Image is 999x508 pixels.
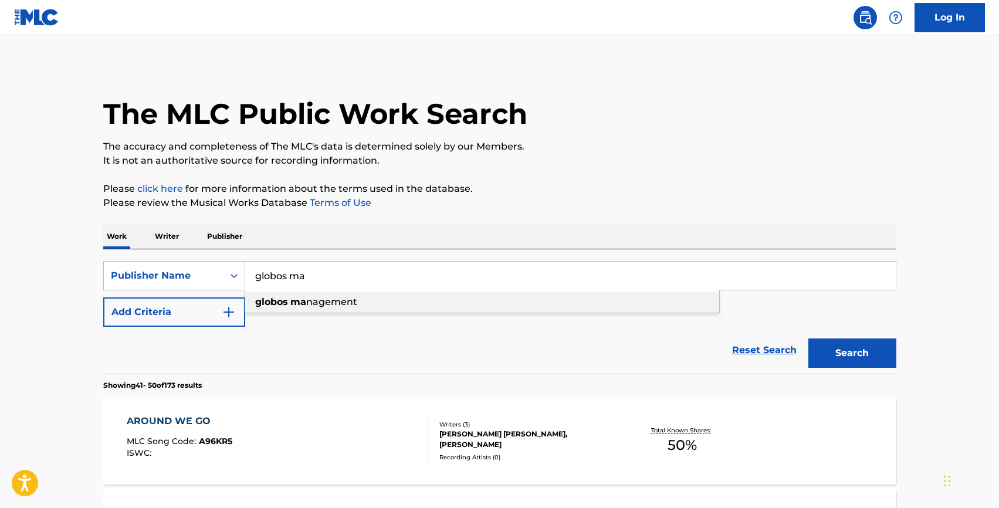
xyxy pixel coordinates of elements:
[940,452,999,508] iframe: Chat Widget
[915,3,985,32] a: Log In
[127,414,232,428] div: AROUND WE GO
[14,9,59,26] img: MLC Logo
[307,197,371,208] a: Terms of Use
[137,183,183,194] a: click here
[884,6,907,29] div: Help
[111,269,216,283] div: Publisher Name
[103,224,130,249] p: Work
[889,11,903,25] img: help
[668,435,697,456] span: 50 %
[199,436,232,446] span: A96KR5
[103,140,896,154] p: The accuracy and completeness of The MLC's data is determined solely by our Members.
[103,261,896,374] form: Search Form
[222,305,236,319] img: 9d2ae6d4665cec9f34b9.svg
[103,297,245,327] button: Add Criteria
[103,380,202,391] p: Showing 41 - 50 of 173 results
[439,429,617,450] div: [PERSON_NAME] [PERSON_NAME], [PERSON_NAME]
[127,436,199,446] span: MLC Song Code :
[255,296,288,307] strong: globos
[944,463,951,499] div: Trascina
[808,338,896,368] button: Search
[726,337,802,363] a: Reset Search
[204,224,246,249] p: Publisher
[103,397,896,485] a: AROUND WE GOMLC Song Code:A96KR5ISWC:Writers (3)[PERSON_NAME] [PERSON_NAME], [PERSON_NAME]Recordi...
[439,453,617,462] div: Recording Artists ( 0 )
[127,448,154,458] span: ISWC :
[103,154,896,168] p: It is not an authoritative source for recording information.
[651,426,714,435] p: Total Known Shares:
[151,224,182,249] p: Writer
[103,196,896,210] p: Please review the Musical Works Database
[290,296,306,307] strong: ma
[854,6,877,29] a: Public Search
[439,420,617,429] div: Writers ( 3 )
[306,296,357,307] span: nagement
[858,11,872,25] img: search
[103,182,896,196] p: Please for more information about the terms used in the database.
[103,96,527,131] h1: The MLC Public Work Search
[940,452,999,508] div: Widget chat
